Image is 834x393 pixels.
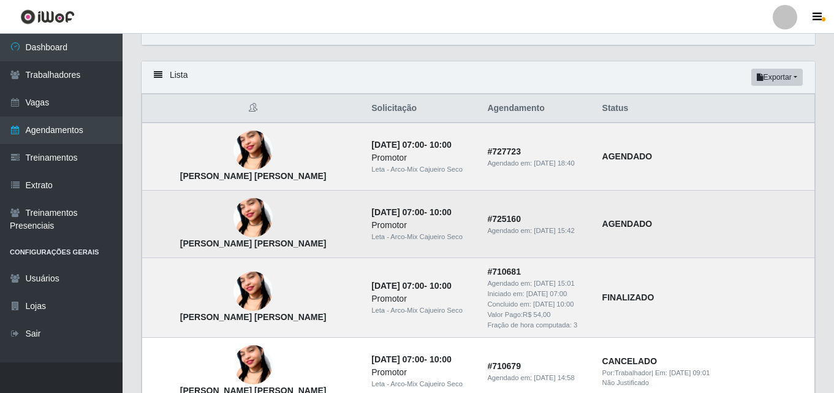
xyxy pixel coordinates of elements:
div: Agendado em: [487,278,587,289]
div: Não Justificado [602,378,807,388]
span: Por: Trabalhador [602,369,651,376]
div: Agendado em: [487,226,587,236]
th: Agendamento [480,94,594,123]
strong: [PERSON_NAME] [PERSON_NAME] [180,171,327,181]
div: Leta - Arco-Mix Cajueiro Seco [371,232,472,242]
time: [DATE] 15:42 [534,227,574,234]
img: Jaciclezia Oliveira de Santana [233,183,273,253]
strong: - [371,281,451,291]
div: Promotor [371,219,472,232]
strong: - [371,354,451,364]
strong: - [371,140,451,150]
strong: - [371,207,451,217]
div: Iniciado em: [487,289,587,299]
div: Agendado em: [487,158,587,169]
div: Valor Pago: R$ 54,00 [487,310,587,320]
strong: # 710681 [487,267,521,277]
time: [DATE] 15:01 [534,280,574,287]
time: 10:00 [430,207,452,217]
strong: CANCELADO [602,356,657,366]
div: Promotor [371,292,472,305]
img: CoreUI Logo [20,9,75,25]
time: [DATE] 07:00 [526,290,567,297]
time: [DATE] 18:40 [534,159,574,167]
div: Leta - Arco-Mix Cajueiro Seco [371,164,472,175]
time: [DATE] 10:00 [533,300,574,308]
div: Fração de hora computada: 3 [487,320,587,330]
strong: # 710679 [487,361,521,371]
th: Status [595,94,815,123]
div: Leta - Arco-Mix Cajueiro Seco [371,305,472,316]
div: | Em: [602,368,807,378]
time: 10:00 [430,354,452,364]
div: Lista [142,61,815,94]
strong: AGENDADO [602,219,653,229]
time: 10:00 [430,140,452,150]
time: [DATE] 09:01 [669,369,710,376]
strong: # 725160 [487,214,521,224]
div: Promotor [371,366,472,379]
time: 10:00 [430,281,452,291]
time: [DATE] 14:58 [534,374,574,381]
strong: [PERSON_NAME] [PERSON_NAME] [180,238,327,248]
strong: FINALIZADO [602,292,654,302]
img: Jaciclezia Oliveira de Santana [233,116,273,186]
div: Promotor [371,151,472,164]
button: Exportar [751,69,803,86]
div: Agendado em: [487,373,587,383]
strong: # 727723 [487,147,521,156]
th: Solicitação [364,94,480,123]
div: Concluido em: [487,299,587,310]
time: [DATE] 07:00 [371,207,424,217]
time: [DATE] 07:00 [371,281,424,291]
img: Jaciclezia Oliveira de Santana [233,257,273,327]
strong: AGENDADO [602,151,653,161]
div: Leta - Arco-Mix Cajueiro Seco [371,379,472,389]
strong: [PERSON_NAME] [PERSON_NAME] [180,312,327,322]
time: [DATE] 07:00 [371,354,424,364]
time: [DATE] 07:00 [371,140,424,150]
